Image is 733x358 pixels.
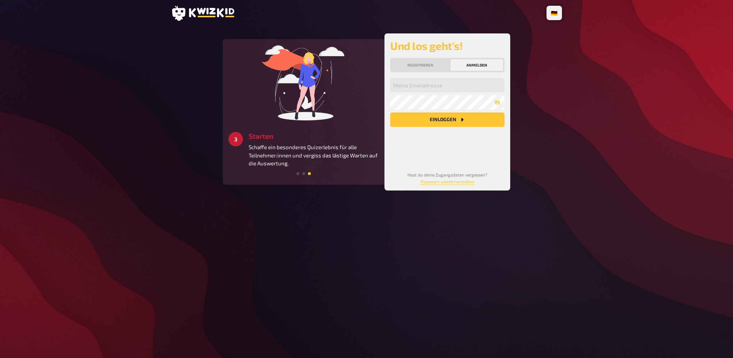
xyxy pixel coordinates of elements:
[249,132,379,140] h3: Starten
[451,59,503,71] button: Anmelden
[392,59,449,71] button: Registrieren
[407,172,487,184] small: Hast du deine Zugangsdaten vergessen?
[229,132,243,146] div: 3
[390,113,504,127] button: Einloggen
[390,39,504,52] h2: Und los geht's!
[390,78,504,92] input: Meine Emailadresse
[421,179,474,184] a: Passwort wiederherstellen
[548,7,561,19] li: 🇩🇪
[249,143,379,167] p: Schaffe ein besonderes Quizerlebnis für alle Teilnehmer:innen und vergiss das lästige Warten auf ...
[250,45,358,120] img: start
